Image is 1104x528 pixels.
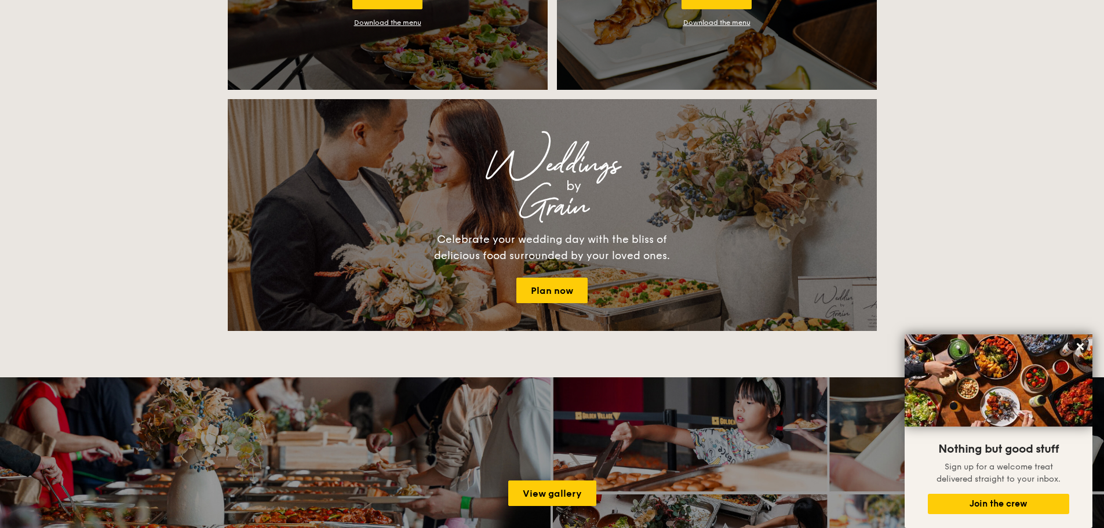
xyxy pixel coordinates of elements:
div: Weddings [330,155,775,176]
a: View gallery [508,480,596,506]
button: Join the crew [928,494,1069,514]
span: Sign up for a welcome treat delivered straight to your inbox. [937,462,1061,484]
button: Close [1071,337,1090,356]
div: by [373,176,775,196]
div: Celebrate your wedding day with the bliss of delicious food surrounded by your loved ones. [422,231,683,264]
img: DSC07876-Edit02-Large.jpeg [905,334,1092,427]
div: Download the menu [354,19,421,27]
div: Grain [330,196,775,217]
a: Download the menu [683,19,750,27]
a: Plan now [516,278,588,303]
span: Nothing but good stuff [938,442,1059,456]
